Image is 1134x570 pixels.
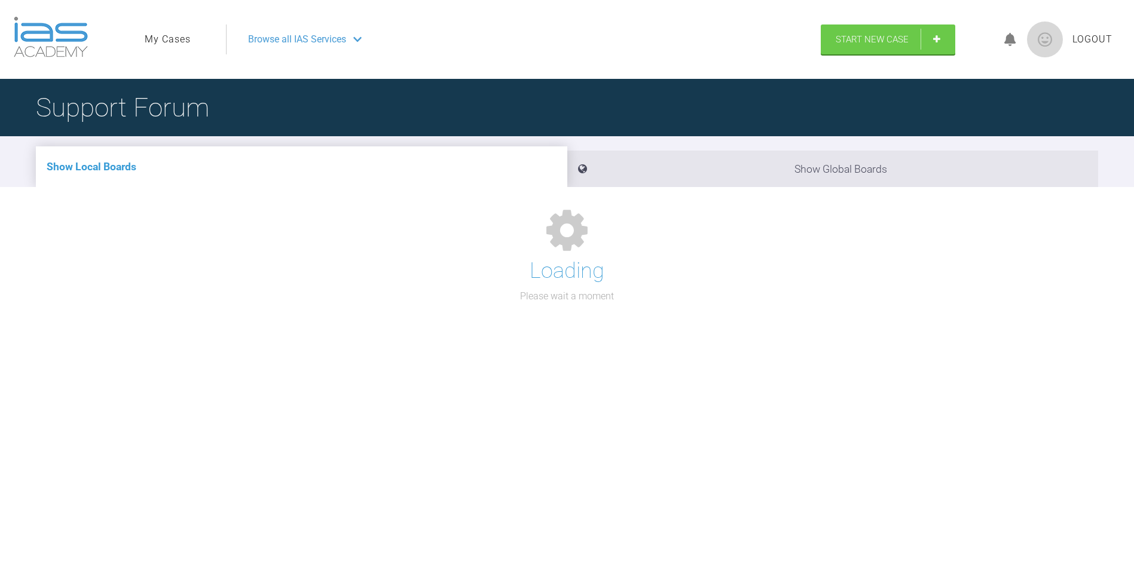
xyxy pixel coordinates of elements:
p: Please wait a moment [520,289,614,304]
span: Start New Case [836,34,909,45]
img: profile.png [1027,22,1063,57]
li: Show Global Boards [567,151,1099,187]
span: Browse all IAS Services [248,32,346,47]
a: Start New Case [821,24,955,54]
a: Logout [1072,32,1112,47]
img: logo-light.3e3ef733.png [14,17,88,57]
a: My Cases [145,32,191,47]
li: Show Local Boards [36,146,567,187]
h1: Loading [530,254,604,289]
h1: Support Forum [36,87,209,128]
